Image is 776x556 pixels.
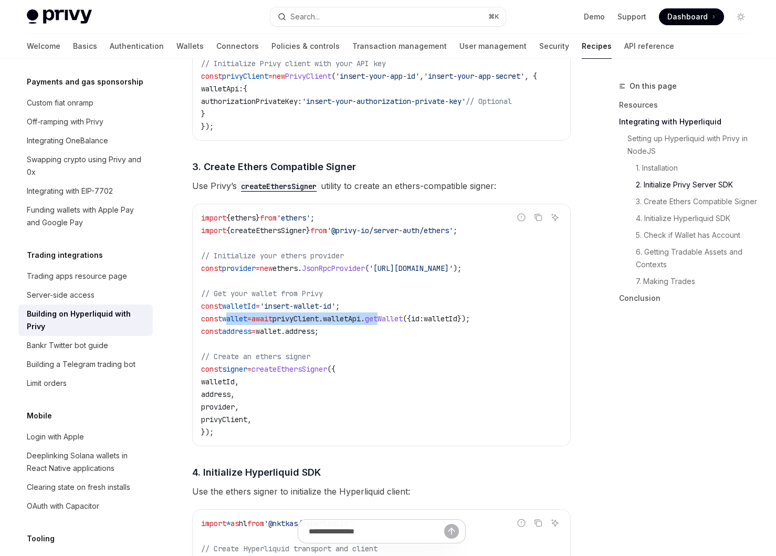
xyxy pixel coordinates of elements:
[201,213,226,223] span: import
[548,211,562,224] button: Ask AI
[27,377,67,390] div: Limit orders
[192,160,356,174] span: 3. Create Ethers Compatible Signer
[247,364,251,374] span: =
[18,446,153,478] a: Deeplinking Solana wallets in React Native applications
[619,244,758,273] a: 6. Getting Tradable Assets and Contexts
[365,264,369,273] span: (
[270,7,506,26] button: Open search
[277,213,310,223] span: 'ethers'
[27,34,60,59] a: Welcome
[176,34,204,59] a: Wallets
[222,71,268,81] span: privyClient
[27,431,84,443] div: Login with Apple
[251,327,256,336] span: =
[235,402,239,412] span: ,
[331,71,335,81] span: (
[285,71,331,81] span: PrivyClient
[222,364,247,374] span: signer
[352,34,447,59] a: Transaction management
[420,71,424,81] span: ,
[18,478,153,497] a: Clearing state on fresh installs
[27,76,143,88] h5: Payments and gas sponsorship
[201,59,386,68] span: // Initialize Privy client with your API key
[222,314,247,323] span: wallet
[584,12,605,22] a: Demo
[247,415,251,424] span: ,
[272,71,285,81] span: new
[237,181,321,191] a: createEthersSigner
[18,201,153,232] a: Funding wallets with Apple Pay and Google Pay
[365,314,403,323] span: getWallet
[369,264,453,273] span: '[URL][DOMAIN_NAME]'
[256,301,260,311] span: =
[192,484,571,499] span: Use the ethers signer to initialize the Hyperliquid client:
[251,364,327,374] span: createEthersSigner
[268,71,272,81] span: =
[27,500,99,512] div: OAuth with Capacitor
[243,84,247,93] span: {
[27,97,93,109] div: Custom fiat onramp
[18,374,153,393] a: Limit orders
[515,516,528,530] button: Report incorrect code
[444,524,459,539] button: Send message
[230,213,256,223] span: ethers
[488,13,499,21] span: ⌘ K
[309,520,444,543] input: Ask a question...
[256,213,260,223] span: }
[582,34,612,59] a: Recipes
[27,185,113,197] div: Integrating with EIP-7702
[18,355,153,374] a: Building a Telegram trading bot
[411,314,424,323] span: id:
[201,427,214,437] span: });
[306,226,310,235] span: }
[201,122,214,131] span: });
[201,84,243,93] span: walletApi:
[222,301,256,311] span: walletId
[201,71,222,81] span: const
[619,290,758,307] a: Conclusion
[192,179,571,193] span: Use Privy’s utility to create an ethers-compatible signer:
[619,97,758,113] a: Resources
[18,150,153,182] a: Swapping crypto using Privy and 0x
[27,153,146,179] div: Swapping crypto using Privy and 0x
[453,264,462,273] span: );
[310,213,314,223] span: ;
[216,34,259,59] a: Connectors
[27,308,146,333] div: Building on Hyperliquid with Privy
[201,97,302,106] span: authorizationPrivateKey:
[256,264,260,273] span: =
[335,71,420,81] span: 'insert-your-app-id'
[619,130,758,160] a: Setting up Hyperliquid with Privy in NodeJS
[619,227,758,244] a: 5. Check if Wallet has Account
[272,314,319,323] span: privyClient
[667,12,708,22] span: Dashboard
[457,314,470,323] span: });
[619,176,758,193] a: 2. Initialize Privy Server SDK
[285,327,314,336] span: address
[624,34,674,59] a: API reference
[27,9,92,24] img: light logo
[466,97,512,106] span: // Optional
[201,289,323,298] span: // Get your wallet from Privy
[27,358,135,371] div: Building a Telegram trading bot
[18,93,153,112] a: Custom fiat onramp
[18,497,153,516] a: OAuth with Capacitor
[630,80,677,92] span: On this page
[272,264,298,273] span: ethers
[27,134,108,147] div: Integrating OneBalance
[18,286,153,305] a: Server-side access
[201,327,222,336] span: const
[27,116,103,128] div: Off-ramping with Privy
[619,273,758,290] a: 7. Making Trades
[319,314,323,323] span: .
[247,314,251,323] span: =
[361,314,365,323] span: .
[201,364,222,374] span: const
[260,301,335,311] span: 'insert-wallet-id'
[222,327,251,336] span: address
[256,327,281,336] span: wallet
[27,270,127,282] div: Trading apps resource page
[548,516,562,530] button: Ask AI
[201,264,222,273] span: const
[201,226,226,235] span: import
